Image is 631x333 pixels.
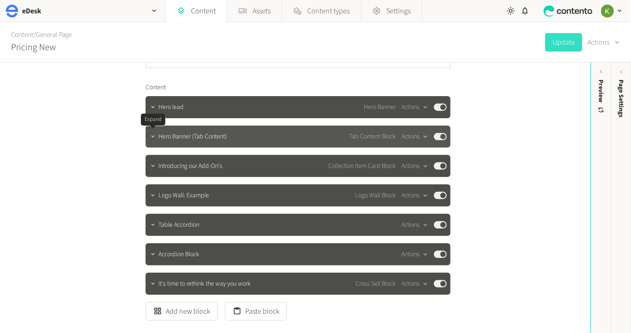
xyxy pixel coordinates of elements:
span: Hero Banner [364,103,396,112]
button: Actions [401,131,428,142]
button: Actions [401,219,428,230]
span: Accordion Block [158,250,199,259]
button: Actions [401,249,428,260]
button: Actions [401,190,428,201]
button: Actions [588,33,620,52]
span: Logo Wall Block [355,191,396,201]
button: Paste block [225,302,287,321]
img: eDesk [6,5,18,17]
span: / [34,30,36,40]
span: Introducing our Add-On's [158,161,222,171]
span: Table Accordion [158,220,199,230]
button: Actions [401,161,428,172]
button: Actions [401,278,428,289]
button: Actions [401,102,428,113]
img: Keelin Terry [601,5,614,17]
a: Content [11,30,34,40]
span: Hero Banner (Tab Content) [158,132,227,142]
span: Hero lead [158,103,184,112]
div: Preview [597,80,606,114]
span: It's time to rethink the way you work [158,279,251,289]
span: Settings [387,6,411,17]
span: Page Settings [617,80,626,117]
button: Update [545,33,582,52]
a: General Page [36,30,72,40]
button: Add new block [146,302,218,321]
span: Cross Sell Block [355,279,396,289]
span: Tab Content Block [349,132,396,142]
h2: Pricing New [11,40,56,54]
div: Expand [141,114,165,126]
span: Content types [308,6,350,17]
h2: eDesk [22,6,41,17]
span: Collection Item Card Block [328,161,396,171]
span: Logo Wall: Example [158,191,209,201]
span: Content [146,83,166,92]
